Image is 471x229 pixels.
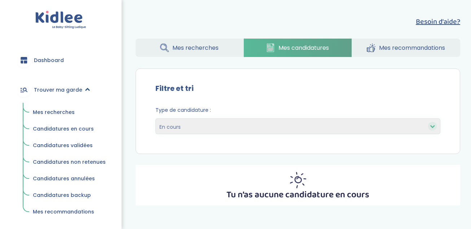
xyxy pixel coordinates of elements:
a: Mes recommandations [352,39,460,57]
span: Candidatures non retenues [33,158,106,166]
label: Filtre et tri [155,83,194,94]
a: Mes recherches [28,106,111,119]
a: Candidatures backup [28,189,111,202]
span: Mes candidatures [278,43,329,52]
span: Candidatures backup [33,191,91,199]
a: Dashboard [11,47,111,73]
img: logo.svg [35,11,86,29]
a: Candidatures en cours [28,122,111,136]
a: Candidatures validées [28,139,111,153]
span: Mes recherches [33,109,75,116]
span: Mes recommandations [33,208,94,215]
a: Mes recherches [136,39,243,57]
a: Candidatures non retenues [28,155,111,169]
span: Mes recherches [172,43,219,52]
a: Mes candidatures [244,39,352,57]
span: Dashboard [34,57,64,64]
span: Type de candidature : [155,106,440,114]
p: Tu n’as aucune candidature en cours [226,188,369,202]
button: Besoin d'aide? [416,16,460,27]
span: Mes recommandations [379,43,445,52]
span: Candidatures validées [33,142,93,149]
a: Mes recommandations [28,205,111,219]
span: Candidatures annulées [33,175,95,182]
a: Candidatures annulées [28,172,111,186]
span: Candidatures en cours [33,125,94,132]
img: inscription_membre_sun.png [290,172,306,188]
span: Trouver ma garde [34,86,82,94]
a: Trouver ma garde [11,77,111,103]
